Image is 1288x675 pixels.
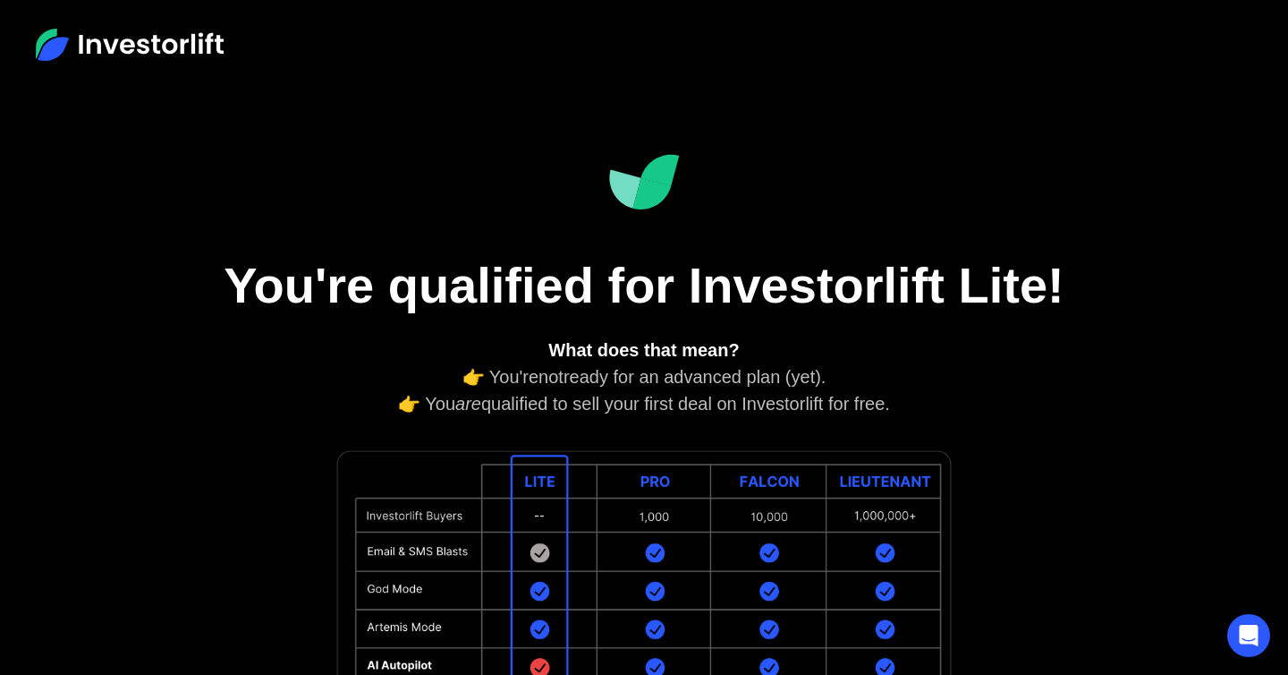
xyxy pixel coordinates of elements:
[1227,614,1270,657] div: Open Intercom Messenger
[197,255,1091,315] h1: You're qualified for Investorlift Lite!
[548,340,739,360] strong: What does that mean?
[608,154,680,210] img: Investorlift Dashboard
[538,367,563,387] em: not
[455,394,481,414] em: are
[259,337,1029,417] div: 👉 You're ready for an advanced plan (yet). 👉 You qualified to sell your first deal on Investorlif...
